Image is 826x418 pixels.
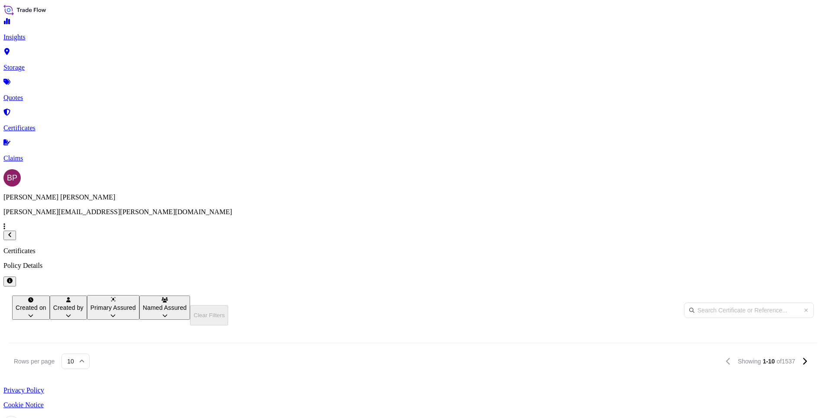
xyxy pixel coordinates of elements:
a: Insights [3,19,823,41]
span: Showing [738,357,761,366]
a: Quotes [3,79,823,102]
p: Created by [53,303,84,312]
p: Named Assured [143,303,187,312]
span: 1-10 [763,357,775,366]
button: cargoOwner Filter options [139,296,190,320]
p: Clear Filters [194,312,225,318]
p: Claims [3,154,823,162]
input: Search Certificate or Reference... [684,302,814,318]
button: createdBy Filter options [50,296,87,320]
p: [PERSON_NAME] [PERSON_NAME] [3,193,823,201]
span: BP [7,174,17,182]
p: Certificates [3,124,823,132]
a: Privacy Policy [3,386,823,394]
a: Certificates [3,109,823,132]
span: of 1537 [777,357,795,366]
span: Rows per page [14,357,55,366]
p: Created on [16,303,46,312]
p: Insights [3,33,823,41]
button: distributor Filter options [87,295,139,320]
button: createdOn Filter options [12,296,50,320]
p: Storage [3,64,823,71]
button: Clear Filters [190,305,228,326]
p: Certificates [3,247,823,255]
p: Policy Details [3,262,823,270]
a: Cookie Notice [3,401,823,409]
p: Primary Assured [90,303,136,312]
p: Quotes [3,94,823,102]
a: Storage [3,49,823,71]
p: [PERSON_NAME][EMAIL_ADDRESS][PERSON_NAME][DOMAIN_NAME] [3,208,823,216]
a: Claims [3,140,823,162]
